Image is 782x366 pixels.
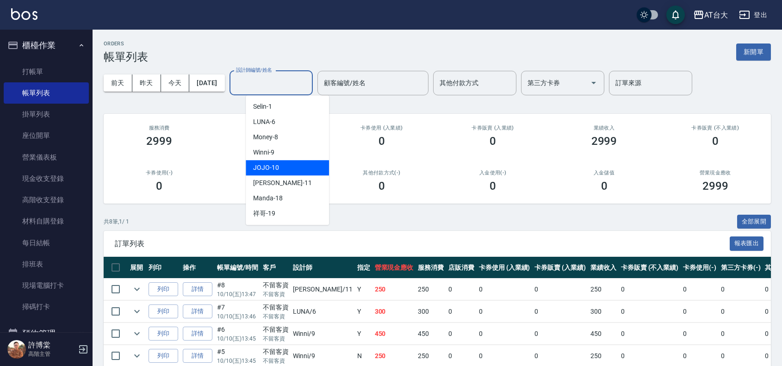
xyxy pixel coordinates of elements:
td: 0 [532,323,588,345]
p: 10/10 (五) 13:47 [217,290,258,298]
h2: ORDERS [104,41,148,47]
td: 0 [477,301,533,323]
h2: 入金使用(-) [448,170,537,176]
h2: 入金儲值 [559,170,648,176]
td: Y [355,301,372,323]
a: 新開單 [736,47,771,56]
td: 0 [719,323,763,345]
a: 詳情 [183,327,212,341]
td: 0 [681,279,719,300]
h2: 卡券販賣 (入業績) [448,125,537,131]
td: 300 [588,301,619,323]
div: 不留客資 [263,347,289,357]
a: 現場電腦打卡 [4,275,89,296]
button: 列印 [149,349,178,363]
td: 0 [619,279,681,300]
th: 卡券使用 (入業績) [477,257,533,279]
a: 高階收支登錄 [4,189,89,211]
td: 0 [477,323,533,345]
td: 0 [681,301,719,323]
button: 新開單 [736,43,771,61]
td: Y [355,279,372,300]
div: 不留客資 [263,325,289,335]
th: 服務消費 [416,257,446,279]
p: 10/10 (五) 13:45 [217,335,258,343]
td: 0 [446,279,477,300]
h2: 營業現金應收 [671,170,760,176]
p: 不留客資 [263,335,289,343]
td: 300 [372,301,416,323]
h2: 業績收入 [559,125,648,131]
h3: 服務消費 [115,125,204,131]
h2: 店販消費 [226,125,315,131]
a: 打帳單 [4,61,89,82]
button: 預約管理 [4,322,89,346]
span: Money -8 [253,132,278,142]
button: 登出 [735,6,771,24]
div: 不留客資 [263,303,289,312]
td: 0 [477,279,533,300]
a: 營業儀表板 [4,147,89,168]
h3: 2999 [702,180,728,192]
td: 300 [416,301,446,323]
td: [PERSON_NAME] /11 [291,279,354,300]
button: expand row [130,304,144,318]
button: Open [586,75,601,90]
td: 450 [416,323,446,345]
p: 不留客資 [263,312,289,321]
div: AT台大 [704,9,728,21]
th: 卡券使用(-) [681,257,719,279]
td: #6 [215,323,261,345]
label: 設計師編號/姓名 [236,67,272,74]
h3: 0 [490,180,496,192]
img: Person [7,340,26,359]
h3: 2999 [591,135,617,148]
h2: 第三方卡券(-) [226,170,315,176]
h3: 0 [712,135,719,148]
td: 250 [588,279,619,300]
td: 0 [619,323,681,345]
td: 0 [446,301,477,323]
h2: 其他付款方式(-) [337,170,426,176]
th: 卡券販賣 (入業績) [532,257,588,279]
td: 0 [446,323,477,345]
button: 今天 [161,74,190,92]
th: 店販消費 [446,257,477,279]
button: AT台大 [689,6,732,25]
th: 業績收入 [588,257,619,279]
a: 現金收支登錄 [4,168,89,189]
h5: 許博棠 [28,341,75,350]
span: Manda -18 [253,193,283,203]
button: [DATE] [189,74,224,92]
th: 指定 [355,257,372,279]
span: JOJO -10 [253,163,279,173]
th: 帳單編號/時間 [215,257,261,279]
button: expand row [130,327,144,341]
img: Logo [11,8,37,20]
p: 10/10 (五) 13:46 [217,312,258,321]
td: 0 [681,323,719,345]
td: 0 [619,301,681,323]
span: 祥哥 -19 [253,209,275,218]
a: 排班表 [4,254,89,275]
h3: 0 [156,180,162,192]
td: LUNA /6 [291,301,354,323]
a: 帳單列表 [4,82,89,104]
a: 座位開單 [4,125,89,146]
h3: 0 [379,135,385,148]
p: 不留客資 [263,290,289,298]
td: 450 [372,323,416,345]
div: 不留客資 [263,280,289,290]
h2: 卡券使用(-) [115,170,204,176]
button: 全部展開 [737,215,771,229]
td: 0 [532,279,588,300]
button: 列印 [149,327,178,341]
span: 訂單列表 [115,239,730,248]
a: 報表匯出 [730,239,764,248]
a: 材料自購登錄 [4,211,89,232]
a: 掃碼打卡 [4,296,89,317]
th: 客戶 [261,257,291,279]
button: 櫃檯作業 [4,33,89,57]
button: 昨天 [132,74,161,92]
p: 10/10 (五) 13:45 [217,357,258,365]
